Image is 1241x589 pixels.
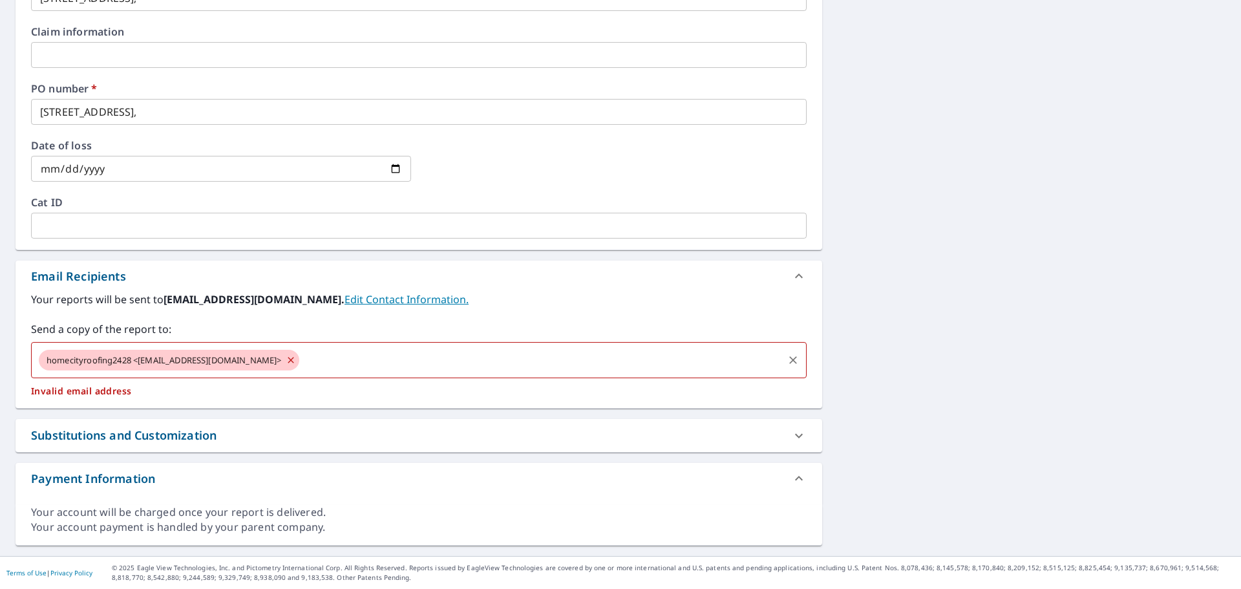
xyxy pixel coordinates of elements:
[31,470,155,487] div: Payment Information
[31,268,126,285] div: Email Recipients
[164,292,345,306] b: [EMAIL_ADDRESS][DOMAIN_NAME].
[31,427,217,444] div: Substitutions and Customization
[31,505,807,520] div: Your account will be charged once your report is delivered.
[31,83,807,94] label: PO number
[31,520,807,535] div: Your account payment is handled by your parent company.
[50,568,92,577] a: Privacy Policy
[16,419,822,452] div: Substitutions and Customization
[31,321,807,337] label: Send a copy of the report to:
[6,568,47,577] a: Terms of Use
[784,351,802,369] button: Clear
[31,385,807,397] p: Invalid email address
[31,197,807,208] label: Cat ID
[112,563,1235,583] p: © 2025 Eagle View Technologies, Inc. and Pictometry International Corp. All Rights Reserved. Repo...
[39,350,299,370] div: homecityroofing2428 <[EMAIL_ADDRESS][DOMAIN_NAME]>
[31,27,807,37] label: Claim information
[31,140,411,151] label: Date of loss
[31,292,807,307] label: Your reports will be sent to
[39,354,290,367] span: homecityroofing2428 <[EMAIL_ADDRESS][DOMAIN_NAME]>
[16,463,822,494] div: Payment Information
[16,261,822,292] div: Email Recipients
[6,569,92,577] p: |
[345,292,469,306] a: EditContactInfo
